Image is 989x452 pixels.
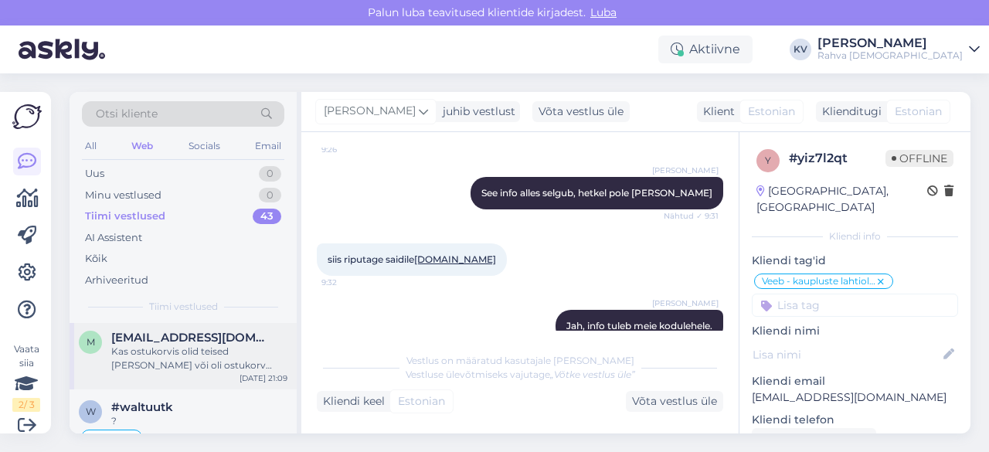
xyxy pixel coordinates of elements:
[398,393,445,410] span: Estonian
[86,406,96,417] span: w
[96,106,158,122] span: Otsi kliente
[240,372,287,384] div: [DATE] 21:09
[185,136,223,156] div: Socials
[752,373,958,389] p: Kliendi email
[328,253,496,265] span: siis riputage saidile
[586,5,621,19] span: Luba
[652,165,719,176] span: [PERSON_NAME]
[414,253,496,265] a: [DOMAIN_NAME]
[85,166,104,182] div: Uus
[895,104,942,120] span: Estonian
[12,104,42,129] img: Askly Logo
[85,251,107,267] div: Kõik
[111,400,173,414] span: #waltuutk
[661,210,719,222] span: Nähtud ✓ 9:31
[437,104,515,120] div: juhib vestlust
[753,346,940,363] input: Lisa nimi
[885,150,953,167] span: Offline
[253,209,281,224] div: 43
[752,412,958,428] p: Kliendi telefon
[752,229,958,243] div: Kliendi info
[790,39,811,60] div: KV
[658,36,753,63] div: Aktiivne
[12,342,40,412] div: Vaata siia
[321,277,379,288] span: 9:32
[752,323,958,339] p: Kliendi nimi
[111,345,287,372] div: Kas ostukorvis olid teised [PERSON_NAME] või oli ostukorv täitsa tühi?
[817,49,963,62] div: Rahva [DEMOGRAPHIC_DATA]
[765,155,771,166] span: y
[626,391,723,412] div: Võta vestlus üle
[85,188,161,203] div: Minu vestlused
[566,320,712,331] span: Jah, info tuleb meie kodulehele.
[817,37,963,49] div: [PERSON_NAME]
[82,136,100,156] div: All
[481,187,712,199] span: See info alles selgub, hetkel pole [PERSON_NAME]
[697,104,735,120] div: Klient
[406,355,634,366] span: Vestlus on määratud kasutajale [PERSON_NAME]
[652,297,719,309] span: [PERSON_NAME]
[87,336,95,348] span: m
[259,166,281,182] div: 0
[252,136,284,156] div: Email
[85,230,142,246] div: AI Assistent
[752,253,958,269] p: Kliendi tag'id
[817,37,980,62] a: [PERSON_NAME]Rahva [DEMOGRAPHIC_DATA]
[85,273,148,288] div: Arhiveeritud
[321,144,379,155] span: 9:26
[752,428,876,449] div: Küsi telefoninumbrit
[816,104,882,120] div: Klienditugi
[89,433,134,442] span: toote info
[259,188,281,203] div: 0
[789,149,885,168] div: # yiz7l2qt
[128,136,156,156] div: Web
[532,101,630,122] div: Võta vestlus üle
[12,398,40,412] div: 2 / 3
[149,300,218,314] span: Tiimi vestlused
[748,104,795,120] span: Estonian
[752,389,958,406] p: [EMAIL_ADDRESS][DOMAIN_NAME]
[111,414,287,428] div: ?
[324,103,416,120] span: [PERSON_NAME]
[406,369,635,380] span: Vestluse ülevõtmiseks vajutage
[550,369,635,380] i: „Võtke vestlus üle”
[111,331,272,345] span: mirt.kruusmaa@gmail.com
[756,183,927,216] div: [GEOGRAPHIC_DATA], [GEOGRAPHIC_DATA]
[85,209,165,224] div: Tiimi vestlused
[762,277,875,286] span: Veeb - kaupluste lahtiolekuajad
[317,393,385,410] div: Kliendi keel
[752,294,958,317] input: Lisa tag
